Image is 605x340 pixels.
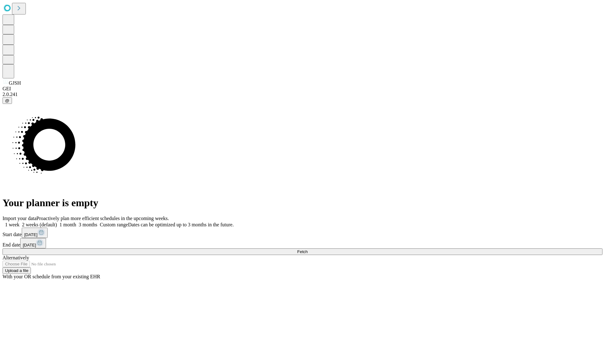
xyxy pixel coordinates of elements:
span: 3 months [79,222,97,227]
button: Upload a file [3,267,31,274]
span: 1 week [5,222,20,227]
button: Fetch [3,248,602,255]
span: Fetch [297,249,308,254]
div: GEI [3,86,602,92]
span: GJSH [9,80,21,86]
button: [DATE] [22,228,48,238]
h1: Your planner is empty [3,197,602,209]
div: 2.0.241 [3,92,602,97]
span: 2 weeks (default) [22,222,57,227]
span: Custom range [100,222,128,227]
span: 1 month [60,222,76,227]
button: [DATE] [20,238,46,248]
span: [DATE] [24,232,37,237]
span: Dates can be optimized up to 3 months in the future. [128,222,233,227]
div: End date [3,238,602,248]
span: [DATE] [23,243,36,247]
span: Proactively plan more efficient schedules in the upcoming weeks. [37,216,169,221]
span: Alternatively [3,255,29,260]
button: @ [3,97,12,104]
span: With your OR schedule from your existing EHR [3,274,100,279]
div: Start date [3,228,602,238]
span: @ [5,98,9,103]
span: Import your data [3,216,37,221]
